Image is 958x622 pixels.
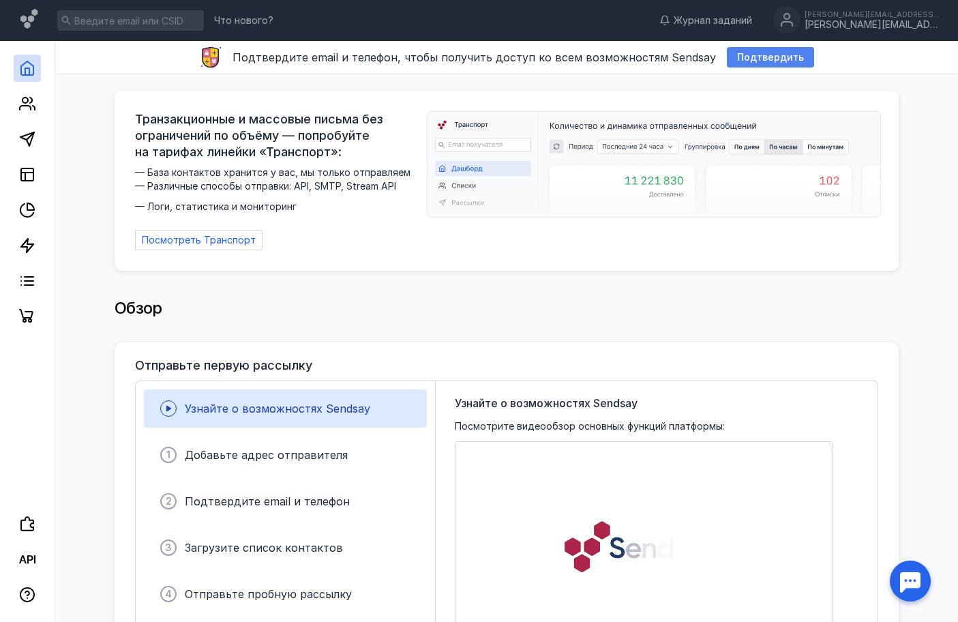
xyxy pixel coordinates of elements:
span: Обзор [115,298,162,318]
span: Что нового? [214,16,273,25]
a: Посмотреть Транспорт [135,230,263,250]
span: Подтвердить [737,52,804,63]
div: [PERSON_NAME][EMAIL_ADDRESS][DOMAIN_NAME] [805,19,941,31]
div: [PERSON_NAME][EMAIL_ADDRESS][DOMAIN_NAME] [805,10,941,18]
span: Отправьте пробную рассылку [185,587,352,601]
span: Узнайте о возможностях Sendsay [455,395,638,411]
span: Подтвердите email и телефон [185,494,350,508]
h3: Отправьте первую рассылку [135,359,312,372]
a: Журнал заданий [653,14,759,27]
span: 4 [165,588,172,600]
span: 1 [166,449,170,461]
span: 3 [165,542,172,554]
span: Посмотреть Транспорт [142,235,256,246]
span: 2 [166,495,172,507]
img: dashboard-transport-banner [428,112,880,217]
span: Подтвердите email и телефон, чтобы получить доступ ко всем возможностям Sendsay [233,50,716,64]
span: Транзакционные и массовые письма без ограничений по объёму — попробуйте на тарифах линейки «Транс... [135,111,419,160]
span: Загрузите список контактов [185,541,343,554]
span: Журнал заданий [674,14,752,27]
span: Добавьте адрес отправителя [185,448,348,462]
span: Посмотрите видеообзор основных функций платформы: [455,419,725,433]
a: Что нового? [207,16,280,25]
span: Узнайте о возможностях Sendsay [185,402,370,415]
button: Подтвердить [727,47,814,68]
input: Введите email или CSID [57,10,204,31]
span: — База контактов хранится у вас, мы только отправляем — Различные способы отправки: API, SMTP, St... [135,166,419,213]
